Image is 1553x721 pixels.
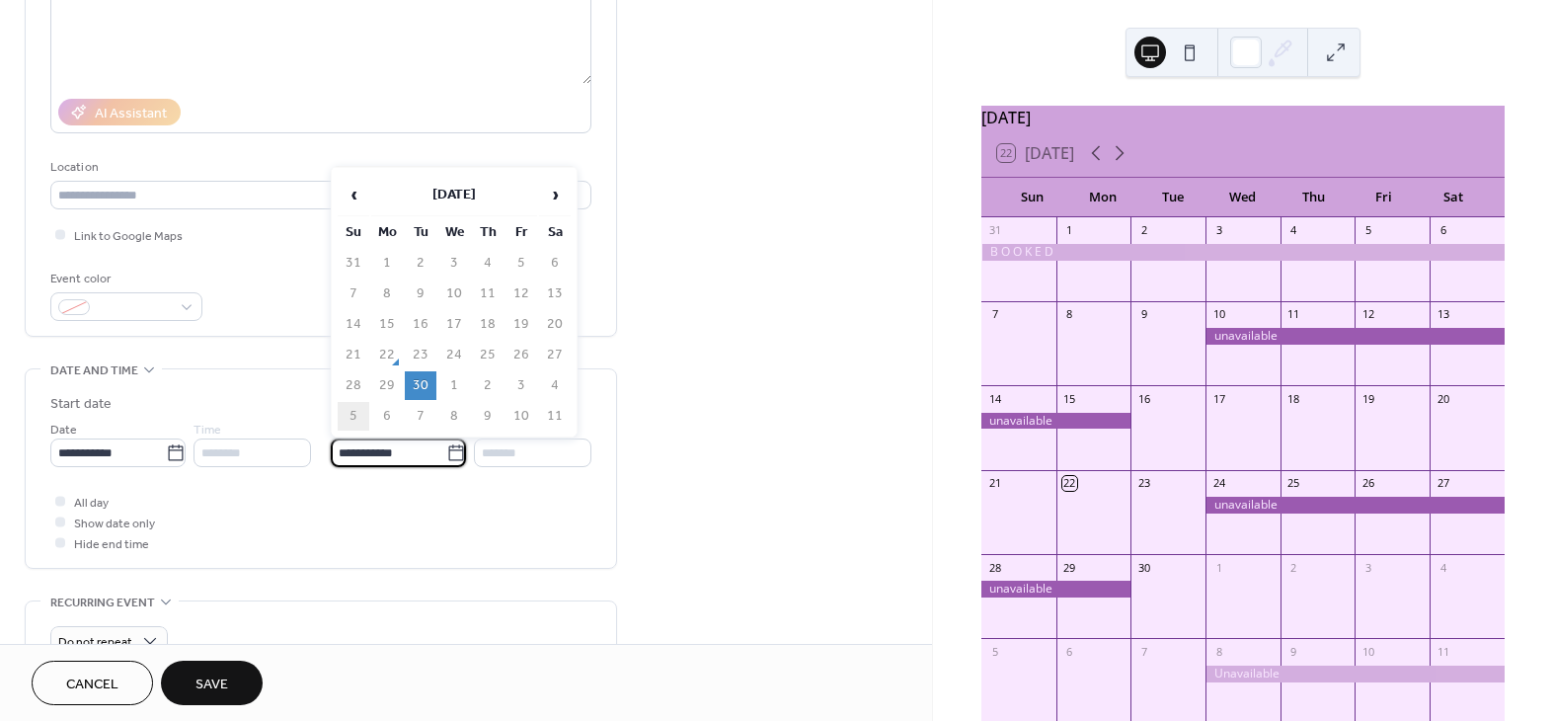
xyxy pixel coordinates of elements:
[505,402,537,431] td: 10
[539,280,571,308] td: 13
[1211,391,1226,406] div: 17
[505,371,537,400] td: 3
[1136,644,1151,659] div: 7
[1360,223,1375,238] div: 5
[539,371,571,400] td: 4
[981,106,1505,129] div: [DATE]
[405,218,436,247] th: Tu
[371,218,403,247] th: Mo
[1360,307,1375,322] div: 12
[1436,560,1450,575] div: 4
[1136,307,1151,322] div: 9
[1062,560,1077,575] div: 29
[1205,497,1505,514] div: unavailable
[1286,223,1301,238] div: 4
[371,341,403,369] td: 22
[405,310,436,339] td: 16
[1286,391,1301,406] div: 18
[472,249,504,278] td: 4
[58,631,132,654] span: Do not repeat
[987,223,1002,238] div: 31
[505,310,537,339] td: 19
[981,581,1130,598] div: unavailable
[405,280,436,308] td: 9
[987,644,1002,659] div: 5
[194,420,221,441] span: Time
[987,391,1002,406] div: 14
[472,280,504,308] td: 11
[1136,476,1151,491] div: 23
[50,394,112,415] div: Start date
[505,341,537,369] td: 26
[539,249,571,278] td: 6
[539,218,571,247] th: Sa
[161,661,263,705] button: Save
[472,310,504,339] td: 18
[1436,476,1450,491] div: 27
[338,310,369,339] td: 14
[1062,476,1077,491] div: 22
[1211,476,1226,491] div: 24
[539,341,571,369] td: 27
[50,593,155,613] span: Recurring event
[1205,328,1505,345] div: unavailable
[195,675,228,695] span: Save
[1286,644,1301,659] div: 9
[1436,307,1450,322] div: 13
[1062,391,1077,406] div: 15
[1062,307,1077,322] div: 8
[371,249,403,278] td: 1
[1286,560,1301,575] div: 2
[505,280,537,308] td: 12
[472,402,504,431] td: 9
[405,371,436,400] td: 30
[472,218,504,247] th: Th
[1436,223,1450,238] div: 6
[338,249,369,278] td: 31
[1286,307,1301,322] div: 11
[997,178,1067,217] div: Sun
[1136,223,1151,238] div: 2
[1207,178,1278,217] div: Wed
[338,341,369,369] td: 21
[74,226,183,247] span: Link to Google Maps
[1286,476,1301,491] div: 25
[1062,644,1077,659] div: 6
[1205,666,1505,682] div: Unavailable
[1360,476,1375,491] div: 26
[472,371,504,400] td: 2
[1067,178,1137,217] div: Mon
[1436,391,1450,406] div: 20
[1136,560,1151,575] div: 30
[1278,178,1348,217] div: Thu
[338,402,369,431] td: 5
[438,280,470,308] td: 10
[74,514,155,534] span: Show date only
[1211,223,1226,238] div: 3
[1349,178,1419,217] div: Fri
[1062,223,1077,238] div: 1
[438,218,470,247] th: We
[371,371,403,400] td: 29
[339,175,368,214] span: ‹
[371,280,403,308] td: 8
[1360,391,1375,406] div: 19
[32,661,153,705] a: Cancel
[505,249,537,278] td: 5
[438,341,470,369] td: 24
[405,402,436,431] td: 7
[1211,644,1226,659] div: 8
[50,269,198,289] div: Event color
[66,675,118,695] span: Cancel
[338,371,369,400] td: 28
[987,560,1002,575] div: 28
[50,420,77,441] span: Date
[50,360,138,381] span: Date and time
[1360,560,1375,575] div: 3
[474,420,502,441] span: Time
[539,310,571,339] td: 20
[539,402,571,431] td: 11
[1136,391,1151,406] div: 16
[438,310,470,339] td: 17
[987,476,1002,491] div: 21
